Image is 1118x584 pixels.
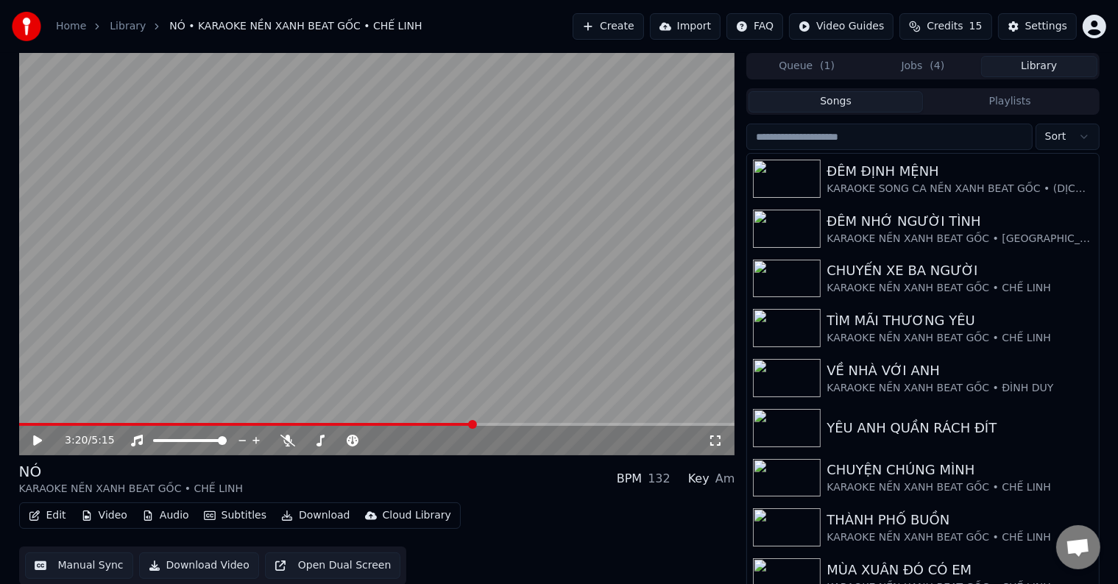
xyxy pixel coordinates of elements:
[827,480,1092,495] div: KARAOKE NỀN XANH BEAT GỐC • CHẾ LINH
[749,56,865,77] button: Queue
[969,19,983,34] span: 15
[573,13,644,40] button: Create
[19,482,244,496] div: KARAOKE NỀN XANH BEAT GỐC • CHẾ LINH
[139,552,259,579] button: Download Video
[827,310,1092,331] div: TÌM MÃI THƯƠNG YÊU
[899,13,991,40] button: Credits15
[1056,525,1100,569] div: Open chat
[1025,19,1067,34] div: Settings
[827,381,1092,396] div: KARAOKE NỀN XANH BEAT GỐC • ĐÌNH DUY
[169,19,422,34] span: NÓ • KARAOKE NỀN XANH BEAT GỐC • CHẾ LINH
[650,13,721,40] button: Import
[827,510,1092,530] div: THÀNH PHỐ BUỒN
[23,505,72,526] button: Edit
[749,91,923,113] button: Songs
[827,182,1092,196] div: KARAOKE SONG CA NỀN XANH BEAT GỐC • (DỊCH TONE) [PERSON_NAME] •
[865,56,981,77] button: Jobs
[827,260,1092,281] div: CHUYẾN XE BA NGƯỜI
[65,433,88,448] span: 3:20
[923,91,1097,113] button: Playlists
[25,552,133,579] button: Manual Sync
[930,59,944,74] span: ( 4 )
[65,433,100,448] div: /
[265,552,401,579] button: Open Dual Screen
[110,19,146,34] a: Library
[617,470,642,488] div: BPM
[827,560,1092,580] div: MÙA XUÂN ĐÓ CÓ EM
[75,505,133,526] button: Video
[726,13,783,40] button: FAQ
[1045,129,1066,144] span: Sort
[827,418,1092,438] div: YÊU ANH QUẦN RÁCH ĐÍT
[688,470,710,488] div: Key
[827,161,1092,182] div: ĐÊM ĐỊNH MỆNH
[275,505,356,526] button: Download
[198,505,272,526] button: Subtitles
[383,508,451,523] div: Cloud Library
[136,505,195,526] button: Audio
[827,360,1092,381] div: VỀ NHÀ VỚI ANH
[981,56,1097,77] button: Library
[56,19,86,34] a: Home
[827,331,1092,346] div: KARAOKE NỀN XANH BEAT GỐC • CHẾ LINH
[827,211,1092,232] div: ĐÊM NHỚ NGƯỜI TÌNH
[789,13,894,40] button: Video Guides
[19,461,244,482] div: NÓ
[56,19,422,34] nav: breadcrumb
[827,281,1092,296] div: KARAOKE NỀN XANH BEAT GỐC • CHẾ LINH
[827,232,1092,246] div: KARAOKE NỀN XANH BEAT GỐC • [GEOGRAPHIC_DATA]
[927,19,963,34] span: Credits
[827,460,1092,480] div: CHUYỆN CHÚNG MÌNH
[827,530,1092,545] div: KARAOKE NỀN XANH BEAT GỐC • CHẾ LINH
[998,13,1077,40] button: Settings
[820,59,835,74] span: ( 1 )
[91,433,114,448] span: 5:15
[715,470,735,488] div: Am
[12,12,41,41] img: youka
[648,470,671,488] div: 132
